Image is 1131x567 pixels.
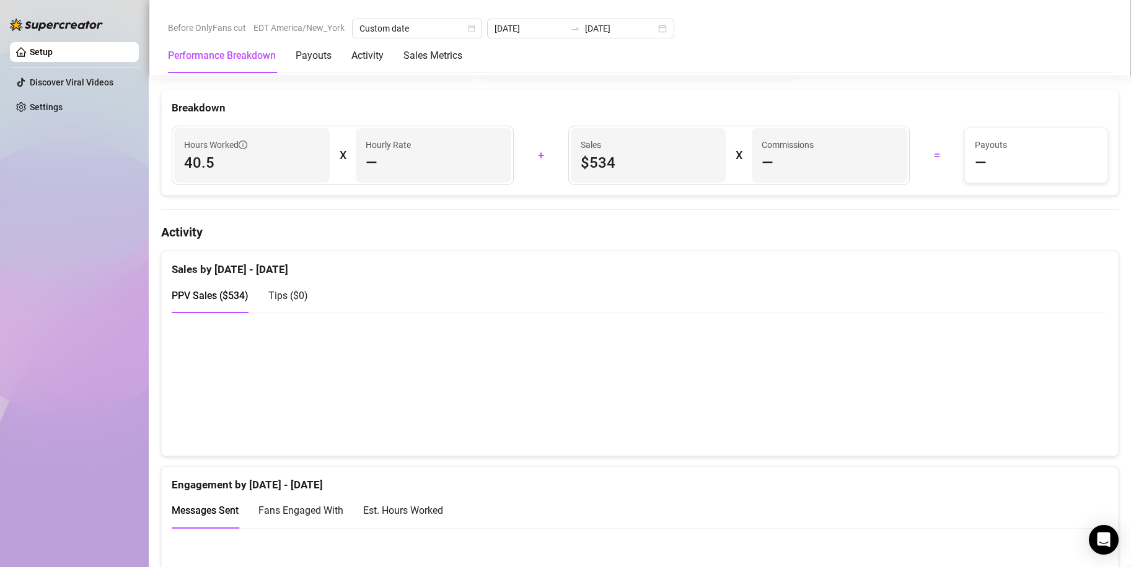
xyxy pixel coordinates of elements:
span: Custom date [359,19,475,38]
a: Settings [30,102,63,112]
input: Start date [495,22,565,35]
input: End date [585,22,656,35]
span: calendar [468,25,475,32]
div: Activity [351,48,384,63]
span: 40.5 [184,153,320,173]
span: — [366,153,377,173]
span: Messages Sent [172,504,239,516]
div: = [917,145,957,165]
div: + [521,145,561,165]
div: X [340,145,346,165]
span: Payouts [975,138,1098,152]
span: — [975,153,987,173]
span: Tips ( $0 ) [268,290,308,301]
a: Discover Viral Videos [30,77,113,87]
div: Breakdown [172,100,1108,116]
article: Commissions [762,138,814,152]
span: to [570,24,580,33]
article: Hourly Rate [366,138,411,152]
a: Setup [30,47,53,57]
span: Fans Engaged With [258,504,343,516]
span: EDT America/New_York [253,19,345,37]
img: logo-BBDzfeDw.svg [10,19,103,31]
div: Est. Hours Worked [363,503,443,518]
span: Before OnlyFans cut [168,19,246,37]
div: Sales Metrics [403,48,462,63]
span: Sales [581,138,716,152]
h4: Activity [161,223,1119,241]
span: — [762,153,773,173]
span: info-circle [239,141,247,149]
span: PPV Sales ( $534 ) [172,290,249,301]
span: swap-right [570,24,580,33]
div: Open Intercom Messenger [1089,525,1119,555]
span: Hours Worked [184,138,247,152]
div: Payouts [296,48,332,63]
div: Engagement by [DATE] - [DATE] [172,467,1108,493]
div: Performance Breakdown [168,48,276,63]
div: Sales by [DATE] - [DATE] [172,251,1108,278]
div: X [736,145,742,165]
span: $534 [581,153,716,173]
